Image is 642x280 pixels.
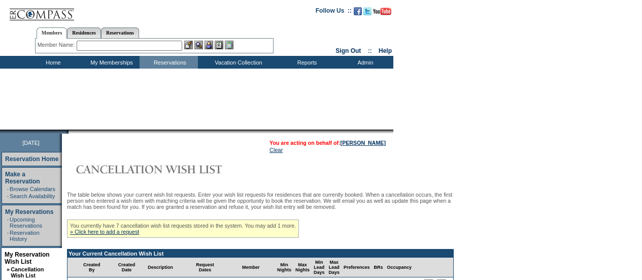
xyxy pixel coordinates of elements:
[184,258,227,277] td: Request Dates
[5,251,50,265] a: My Reservation Wish List
[7,193,9,199] td: ·
[269,140,386,146] span: You are acting on behalf of:
[226,258,275,277] td: Member
[101,27,139,38] a: Reservations
[5,155,58,163] a: Reservation Home
[225,41,233,49] img: b_calculator.gif
[69,130,70,134] img: blank.gif
[316,6,352,18] td: Follow Us ::
[363,10,371,16] a: Follow us on Twitter
[22,140,40,146] span: [DATE]
[67,250,453,258] td: Your Current Cancellation Wish List
[327,258,342,277] td: Max Lead Days
[10,193,55,199] a: Search Availability
[67,258,116,277] td: Created By
[67,27,101,38] a: Residences
[10,216,42,229] a: Upcoming Reservations
[198,56,277,69] td: Vacation Collection
[67,220,299,238] div: You currently have 7 cancellation wish list requests stored in the system. You may add 1 more.
[372,258,385,277] td: BRs
[67,159,270,179] img: Cancellation Wish List
[137,258,184,277] td: Description
[70,229,139,235] a: » Click here to add a request
[10,186,55,192] a: Browse Calendars
[373,8,391,15] img: Subscribe to our YouTube Channel
[7,216,9,229] td: ·
[140,56,198,69] td: Reservations
[269,147,283,153] a: Clear
[5,171,40,185] a: Make a Reservation
[215,41,223,49] img: Reservations
[10,230,40,242] a: Reservation History
[385,258,414,277] td: Occupancy
[205,41,213,49] img: Impersonate
[293,258,312,277] td: Max Nights
[184,41,193,49] img: b_edit.gif
[7,230,9,242] td: ·
[354,10,362,16] a: Become our fan on Facebook
[116,258,138,277] td: Created Date
[312,258,327,277] td: Min Lead Days
[11,266,44,278] a: Cancellation Wish List
[81,56,140,69] td: My Memberships
[373,10,391,16] a: Subscribe to our YouTube Channel
[335,56,393,69] td: Admin
[354,7,362,15] img: Become our fan on Facebook
[38,41,77,49] div: Member Name:
[368,47,372,54] span: ::
[194,41,203,49] img: View
[7,186,9,192] td: ·
[379,47,392,54] a: Help
[277,56,335,69] td: Reports
[65,130,69,134] img: promoShadowLeftCorner.gif
[363,7,371,15] img: Follow us on Twitter
[335,47,361,54] a: Sign Out
[7,266,10,272] b: »
[5,208,53,215] a: My Reservations
[37,27,67,39] a: Members
[342,258,372,277] td: Preferences
[23,56,81,69] td: Home
[341,140,386,146] a: [PERSON_NAME]
[275,258,293,277] td: Min Nights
